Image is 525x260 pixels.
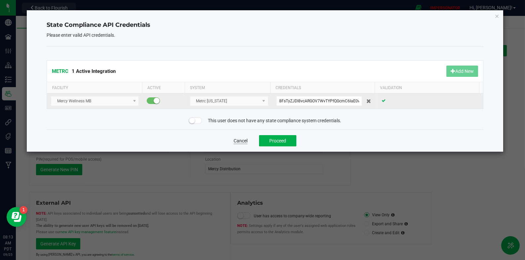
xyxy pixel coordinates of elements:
button: Close [495,12,499,20]
span: Validation [380,85,402,90]
button: Add New [446,66,478,77]
span: System [190,85,205,90]
span: Facility [52,85,68,90]
h5: Please enter valid API credentials. [47,33,483,38]
button: Cancel [234,137,247,144]
iframe: Resource center [7,207,26,227]
button: Proceed [259,135,296,146]
span: Credentials [276,85,301,90]
span: Active [147,85,161,90]
span: This user does not have any state compliance system credentials. [208,117,341,124]
span: METRC [52,68,68,74]
span: 1 Active Integration [72,68,116,74]
iframe: Resource center unread badge [19,206,27,214]
h4: State Compliance API Credentials [47,21,483,29]
input: API Key [276,96,362,106]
